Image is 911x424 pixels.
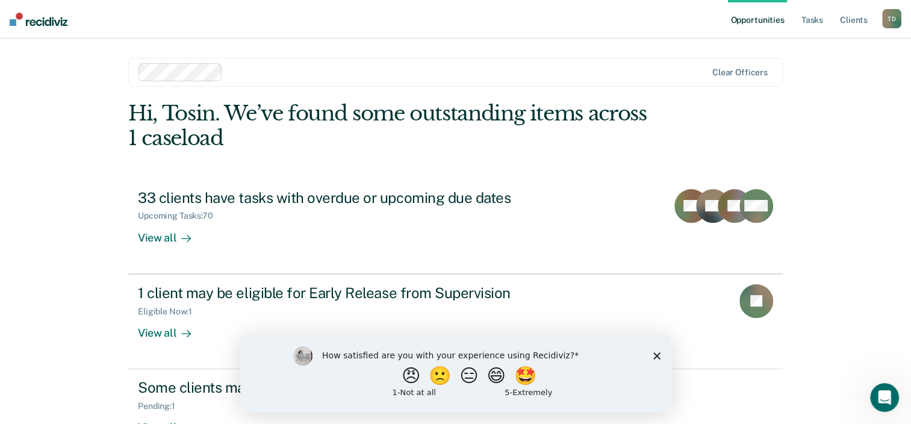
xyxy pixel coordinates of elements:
div: View all [138,316,205,340]
div: Upcoming Tasks : 70 [138,211,223,221]
div: Clear officers [712,67,768,78]
iframe: Survey by Kim from Recidiviz [240,334,671,412]
div: T D [882,9,901,28]
div: Pending : 1 [138,401,185,411]
div: 33 clients have tasks with overdue or upcoming due dates [138,189,561,207]
div: Eligible Now : 1 [138,307,202,317]
iframe: Intercom live chat [870,383,899,412]
div: 1 client may be eligible for Early Release from Supervision [138,284,561,302]
div: View all [138,221,205,245]
a: 33 clients have tasks with overdue or upcoming due datesUpcoming Tasks:70View all [128,179,783,274]
a: 1 client may be eligible for Early Release from SupervisionEligible Now:1View all [128,274,783,369]
button: TD [882,9,901,28]
div: Some clients may be eligible for Annual Report Status [138,379,561,396]
img: Recidiviz [10,13,67,26]
div: Hi, Tosin. We’ve found some outstanding items across 1 caseload [128,101,651,151]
